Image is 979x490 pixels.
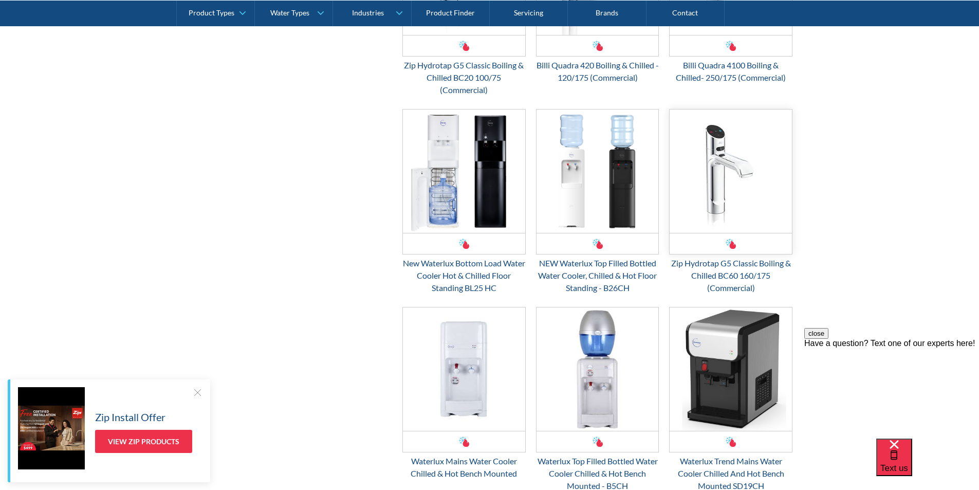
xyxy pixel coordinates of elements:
div: Waterlux Mains Water Cooler Chilled & Hot Bench Mounted [402,455,526,480]
div: Billi Quadra 4100 Boiling & Chilled- 250/175 (Commercial) [669,59,792,84]
a: Zip Hydrotap G5 Classic Boiling & Chilled BC60 160/175 (Commercial)Zip Hydrotap G5 Classic Boilin... [669,109,792,294]
img: Waterlux Top Filled Bottled Water Cooler Chilled & Hot Bench Mounted - B5CH [537,307,659,431]
a: View Zip Products [95,430,192,453]
img: Zip Install Offer [18,387,85,469]
div: Billi Quadra 420 Boiling & Chilled - 120/175 (Commercial) [536,59,659,84]
img: NEW Waterlux Top Filled Bottled Water Cooler, Chilled & Hot Floor Standing - B26CH [537,110,659,233]
div: Product Types [189,8,234,17]
iframe: podium webchat widget prompt [804,328,979,451]
a: NEW Waterlux Top Filled Bottled Water Cooler, Chilled & Hot Floor Standing - B26CHNEW Waterlux To... [536,109,659,294]
img: Waterlux Trend Mains Water Cooler Chilled And Hot Bench Mounted SD19CH [670,307,792,431]
div: New Waterlux Bottom Load Water Cooler Hot & Chilled Floor Standing BL25 HC [402,257,526,294]
iframe: podium webchat widget bubble [876,439,979,490]
img: New Waterlux Bottom Load Water Cooler Hot & Chilled Floor Standing BL25 HC [403,110,525,233]
a: Waterlux Mains Water Cooler Chilled & Hot Bench Mounted Waterlux Mains Water Cooler Chilled & Hot... [402,307,526,480]
img: Waterlux Mains Water Cooler Chilled & Hot Bench Mounted [403,307,525,431]
h5: Zip Install Offer [95,409,165,425]
div: NEW Waterlux Top Filled Bottled Water Cooler, Chilled & Hot Floor Standing - B26CH [536,257,659,294]
a: New Waterlux Bottom Load Water Cooler Hot & Chilled Floor Standing BL25 HCNew Waterlux Bottom Loa... [402,109,526,294]
div: Zip Hydrotap G5 Classic Boiling & Chilled BC60 160/175 (Commercial) [669,257,792,294]
div: Industries [352,8,384,17]
div: Zip Hydrotap G5 Classic Boiling & Chilled BC20 100/75 (Commercial) [402,59,526,96]
div: Water Types [270,8,309,17]
img: Zip Hydrotap G5 Classic Boiling & Chilled BC60 160/175 (Commercial) [670,110,792,233]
